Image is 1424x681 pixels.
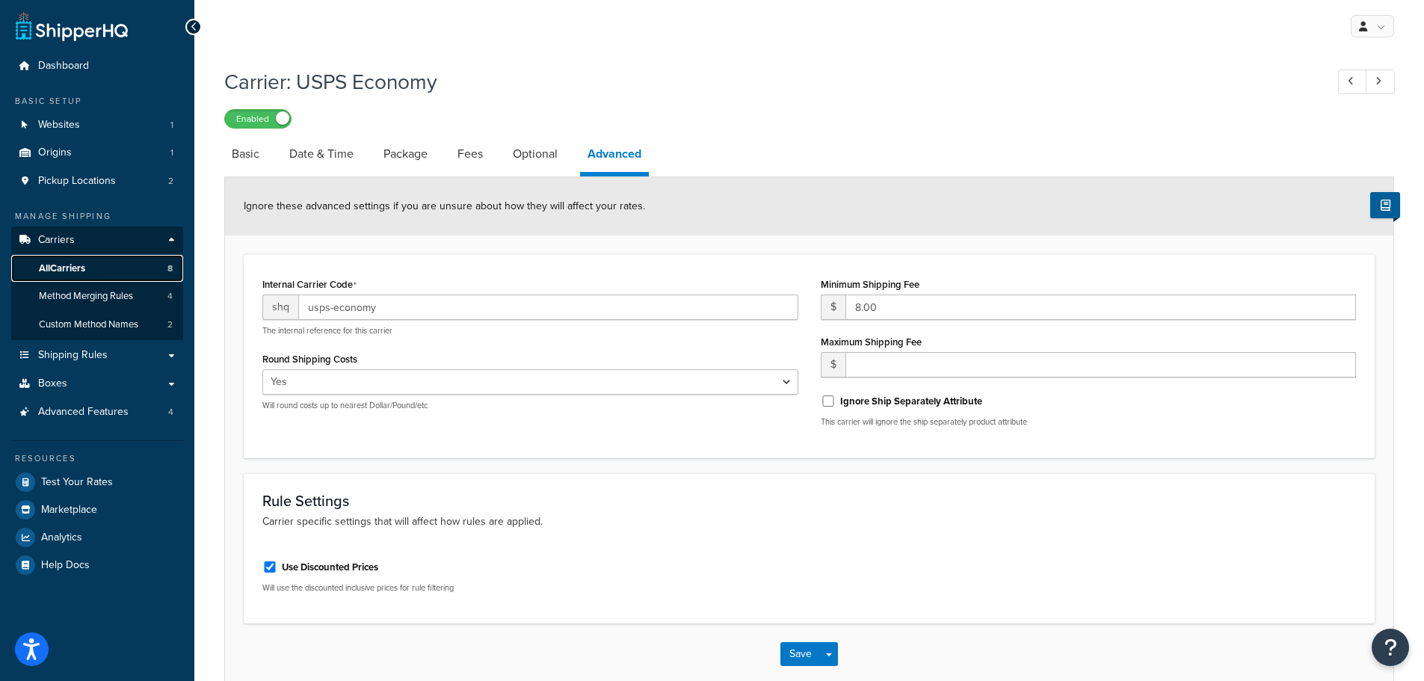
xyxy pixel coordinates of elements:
span: All Carriers [39,262,85,275]
span: 8 [167,262,173,275]
a: Marketplace [11,496,183,523]
span: $ [821,295,845,320]
span: Pickup Locations [38,175,116,188]
span: 2 [168,175,173,188]
span: Method Merging Rules [39,290,133,303]
div: Resources [11,452,183,465]
a: Shipping Rules [11,342,183,369]
li: Pickup Locations [11,167,183,195]
span: 1 [170,147,173,159]
div: Manage Shipping [11,210,183,223]
a: Help Docs [11,552,183,579]
span: 1 [170,119,173,132]
a: Date & Time [282,136,361,172]
h1: Carrier: USPS Economy [224,67,1310,96]
label: Enabled [225,110,291,128]
a: Next Record [1366,70,1395,94]
span: Marketplace [41,504,97,517]
span: Shipping Rules [38,349,108,362]
span: Ignore these advanced settings if you are unsure about how they will affect your rates. [244,198,645,214]
a: Fees [450,136,490,172]
a: Advanced [580,136,649,176]
button: Open Resource Center [1372,629,1409,666]
label: Internal Carrier Code [262,279,357,291]
a: Pickup Locations2 [11,167,183,195]
span: Analytics [41,531,82,544]
p: Carrier specific settings that will affect how rules are applied. [262,514,1356,530]
a: Optional [505,136,565,172]
span: Advanced Features [38,406,129,419]
button: Save [780,642,821,666]
span: Dashboard [38,60,89,73]
label: Use Discounted Prices [282,561,378,574]
span: Help Docs [41,559,90,572]
label: Round Shipping Costs [262,354,357,365]
a: Origins1 [11,139,183,167]
span: Websites [38,119,80,132]
li: Custom Method Names [11,311,183,339]
label: Ignore Ship Separately Attribute [840,395,982,408]
h3: Rule Settings [262,493,1356,509]
span: $ [821,352,845,378]
a: Analytics [11,524,183,551]
li: Websites [11,111,183,139]
label: Maximum Shipping Fee [821,336,922,348]
a: Custom Method Names2 [11,311,183,339]
a: Dashboard [11,52,183,80]
span: Carriers [38,234,75,247]
p: The internal reference for this carrier [262,325,798,336]
a: AllCarriers8 [11,255,183,283]
li: Advanced Features [11,398,183,426]
p: This carrier will ignore the ship separately product attribute [821,416,1357,428]
a: Previous Record [1338,70,1367,94]
span: 4 [167,290,173,303]
li: Method Merging Rules [11,283,183,310]
div: Basic Setup [11,95,183,108]
li: Origins [11,139,183,167]
span: Boxes [38,378,67,390]
a: Package [376,136,435,172]
span: shq [262,295,298,320]
span: Origins [38,147,72,159]
span: Custom Method Names [39,318,138,331]
p: Will use the discounted inclusive prices for rule filtering [262,582,798,594]
button: Show Help Docs [1370,192,1400,218]
p: Will round costs up to nearest Dollar/Pound/etc [262,400,798,411]
label: Minimum Shipping Fee [821,279,919,290]
a: Advanced Features4 [11,398,183,426]
a: Test Your Rates [11,469,183,496]
li: Carriers [11,227,183,340]
a: Method Merging Rules4 [11,283,183,310]
a: Carriers [11,227,183,254]
span: 4 [168,406,173,419]
a: Boxes [11,370,183,398]
a: Basic [224,136,267,172]
a: Websites1 [11,111,183,139]
span: Test Your Rates [41,476,113,489]
span: 2 [167,318,173,331]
